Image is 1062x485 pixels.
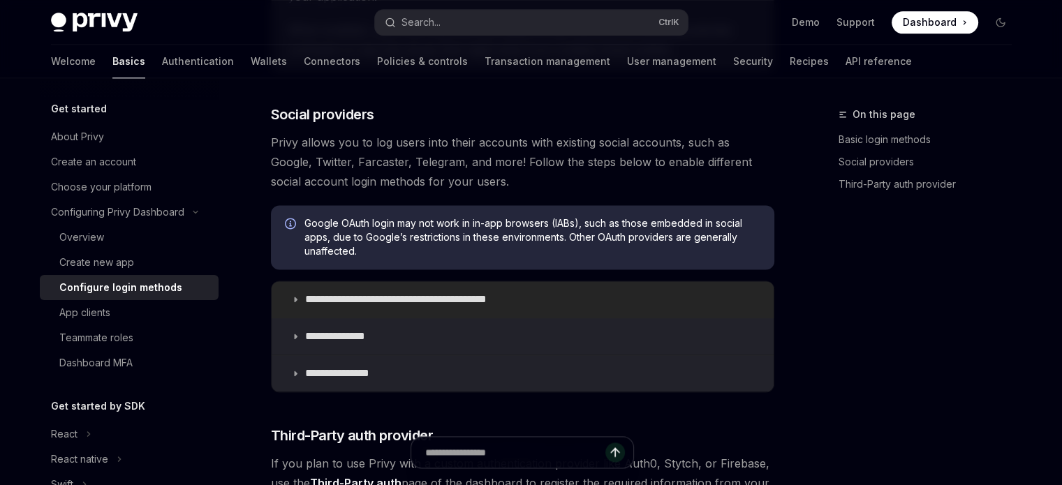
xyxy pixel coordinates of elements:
div: Overview [59,229,104,246]
div: React native [51,451,108,468]
button: Toggle React section [40,421,219,447]
a: Overview [40,225,219,250]
h5: Get started by SDK [51,398,145,415]
div: App clients [59,304,110,321]
span: Google OAuth login may not work in in-app browsers (IABs), such as those embedded in social apps,... [304,216,760,258]
a: App clients [40,300,219,325]
a: Security [733,45,773,78]
button: Toggle React native section [40,447,219,472]
div: Search... [401,14,441,31]
a: Recipes [790,45,829,78]
div: Configure login methods [59,279,182,296]
span: Social providers [271,105,374,124]
a: API reference [846,45,912,78]
a: Support [836,15,875,29]
div: Create new app [59,254,134,271]
a: Social providers [839,151,1023,173]
div: Configuring Privy Dashboard [51,204,184,221]
div: React [51,426,78,442]
a: Dashboard MFA [40,350,219,375]
a: About Privy [40,124,219,149]
img: dark logo [51,13,138,32]
span: Third-Party auth provider [271,426,434,445]
button: Toggle dark mode [989,11,1012,33]
a: Connectors [304,45,360,78]
a: Choose your platform [40,174,219,200]
span: On this page [853,106,915,123]
a: Transaction management [485,45,610,78]
a: Authentication [162,45,234,78]
svg: Info [285,218,299,232]
a: Welcome [51,45,96,78]
a: Wallets [251,45,287,78]
button: Open search [375,10,688,35]
a: Configure login methods [40,275,219,300]
a: User management [627,45,716,78]
a: Basics [112,45,145,78]
div: Teammate roles [59,329,133,346]
h5: Get started [51,100,107,117]
a: Policies & controls [377,45,468,78]
a: Demo [792,15,820,29]
span: Privy allows you to log users into their accounts with existing social accounts, such as Google, ... [271,133,774,191]
span: Ctrl K [658,17,679,28]
a: Teammate roles [40,325,219,350]
a: Dashboard [892,11,978,33]
a: Basic login methods [839,128,1023,151]
span: Dashboard [903,15,957,29]
a: Create an account [40,149,219,174]
a: Create new app [40,250,219,275]
input: Ask a question... [425,437,605,468]
div: Dashboard MFA [59,355,133,371]
div: Create an account [51,154,136,170]
div: About Privy [51,128,104,145]
a: Third-Party auth provider [839,173,1023,195]
button: Toggle Configuring Privy Dashboard section [40,200,219,225]
div: Choose your platform [51,179,152,195]
button: Send message [605,442,625,462]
